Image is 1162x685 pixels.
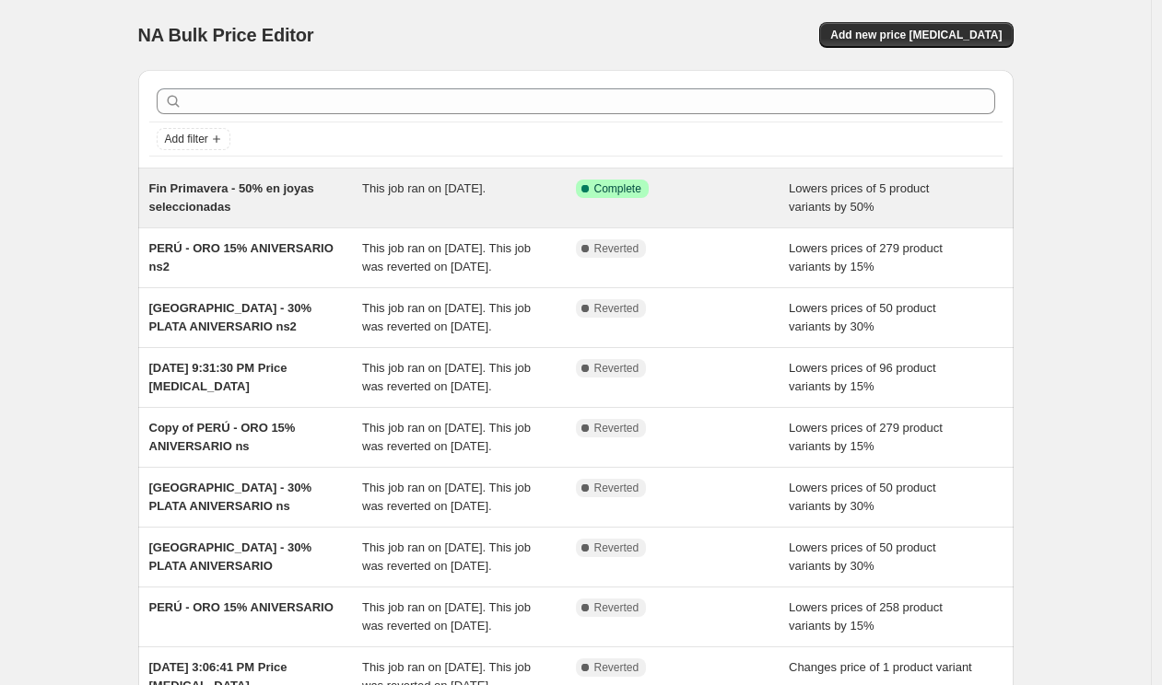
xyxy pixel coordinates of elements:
span: PERÚ - ORO 15% ANIVERSARIO ns2 [149,241,334,273]
span: Reverted [594,241,640,256]
span: Lowers prices of 279 product variants by 15% [789,421,943,453]
span: This job ran on [DATE]. This job was reverted on [DATE]. [362,540,531,573]
span: This job ran on [DATE]. This job was reverted on [DATE]. [362,241,531,273]
span: Fin Primavera - 50% en joyas seleccionadas [149,181,314,214]
span: Reverted [594,660,640,675]
span: [GEOGRAPHIC_DATA] - 30% PLATA ANIVERSARIO ns2 [149,301,311,333]
span: This job ran on [DATE]. This job was reverted on [DATE]. [362,421,531,453]
span: [DATE] 9:31:30 PM Price [MEDICAL_DATA] [149,361,288,393]
span: This job ran on [DATE]. This job was reverted on [DATE]. [362,600,531,633]
span: Changes price of 1 product variant [789,660,972,674]
span: Lowers prices of 50 product variants by 30% [789,301,936,333]
span: Lowers prices of 279 product variants by 15% [789,241,943,273]
span: PERÚ - ORO 15% ANIVERSARIO [149,600,334,614]
span: Lowers prices of 50 product variants by 30% [789,481,936,513]
span: Lowers prices of 50 product variants by 30% [789,540,936,573]
span: Copy of PERÚ - ORO 15% ANIVERSARIO ns [149,421,296,453]
button: Add filter [157,128,230,150]
span: This job ran on [DATE]. This job was reverted on [DATE]. [362,361,531,393]
span: Reverted [594,421,640,435]
span: Reverted [594,540,640,555]
span: This job ran on [DATE]. This job was reverted on [DATE]. [362,481,531,513]
span: Lowers prices of 5 product variants by 50% [789,181,929,214]
span: Lowers prices of 96 product variants by 15% [789,361,936,393]
button: Add new price [MEDICAL_DATA] [819,22,1013,48]
span: Add new price [MEDICAL_DATA] [830,28,1002,42]
span: Complete [594,181,641,196]
span: NA Bulk Price Editor [138,25,314,45]
span: Add filter [165,132,208,146]
span: [GEOGRAPHIC_DATA] - 30% PLATA ANIVERSARIO ns [149,481,311,513]
span: Reverted [594,481,640,495]
span: [GEOGRAPHIC_DATA] - 30% PLATA ANIVERSARIO [149,540,311,573]
span: This job ran on [DATE]. [362,181,486,195]
span: Lowers prices of 258 product variants by 15% [789,600,943,633]
span: Reverted [594,600,640,615]
span: Reverted [594,301,640,316]
span: This job ran on [DATE]. This job was reverted on [DATE]. [362,301,531,333]
span: Reverted [594,361,640,376]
